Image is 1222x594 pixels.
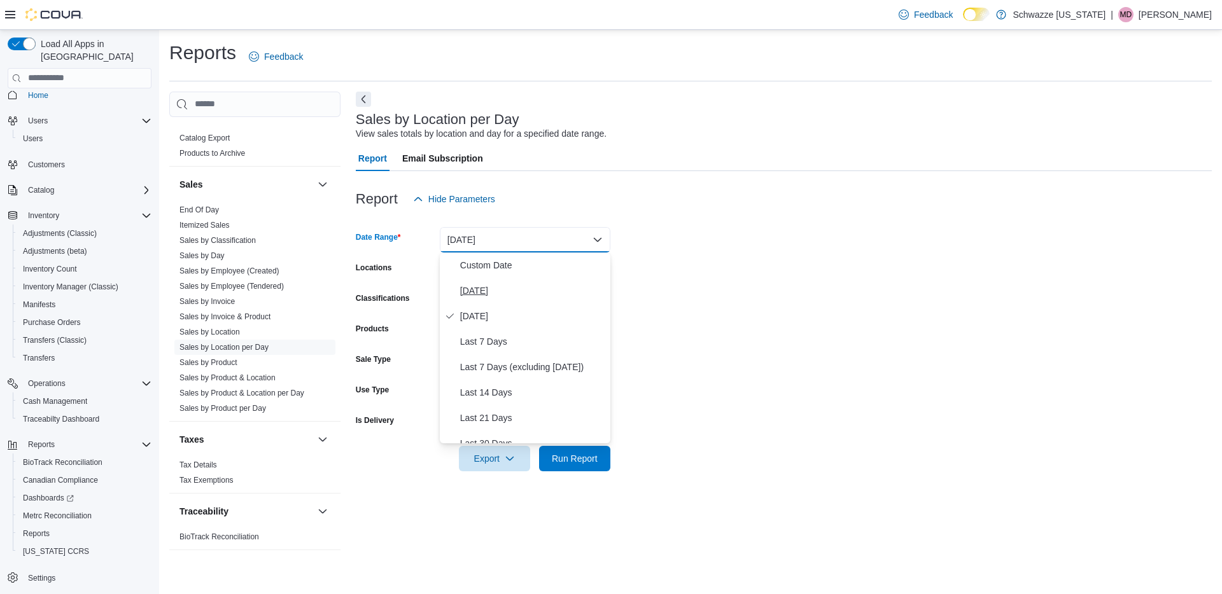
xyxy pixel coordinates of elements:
span: Inventory Count [18,261,151,277]
span: Report [358,146,387,171]
a: Adjustments (beta) [18,244,92,259]
a: Sales by Employee (Tendered) [179,282,284,291]
button: BioTrack Reconciliation [13,453,157,471]
button: Traceability [315,504,330,519]
div: Traceability [169,529,341,549]
a: Adjustments (Classic) [18,226,102,241]
a: Settings [23,570,60,586]
button: Adjustments (Classic) [13,224,157,242]
a: Tax Details [179,460,217,469]
span: Manifests [23,300,55,310]
a: Cash Management [18,394,92,409]
a: Home [23,88,53,103]
button: Reports [13,525,157,542]
button: Home [3,86,157,104]
h3: Report [356,191,398,207]
a: Sales by Product & Location [179,373,276,382]
span: Operations [23,376,151,391]
button: Inventory [23,208,64,223]
span: Transfers [23,353,55,363]
span: Run Report [552,452,598,465]
button: Traceabilty Dashboard [13,410,157,428]
button: Next [356,92,371,107]
span: Sales by Employee (Tendered) [179,281,284,291]
a: Sales by Classification [179,236,256,245]
span: Sales by Product [179,357,237,368]
span: Export [467,446,523,471]
span: Cash Management [18,394,151,409]
span: Inventory Manager (Classic) [23,282,118,292]
span: Last 30 Days [460,436,605,451]
span: Load All Apps in [GEOGRAPHIC_DATA] [36,38,151,63]
a: Metrc Reconciliation [18,508,97,523]
span: Settings [28,573,55,583]
a: Transfers [18,350,60,366]
span: Feedback [264,50,303,63]
h3: Traceability [179,505,228,518]
button: Customers [3,155,157,174]
span: Catalog [28,185,54,195]
span: Tax Details [179,460,217,470]
button: Operations [23,376,71,391]
button: Hide Parameters [408,186,500,212]
span: End Of Day [179,205,219,215]
button: Purchase Orders [13,314,157,331]
span: Sales by Product & Location [179,373,276,383]
span: Products to Archive [179,148,245,158]
a: Sales by Product per Day [179,404,266,413]
a: Catalog Export [179,134,230,142]
label: Sale Type [356,354,391,364]
span: Sales by Location [179,327,240,337]
input: Dark Mode [963,8,990,21]
label: Is Delivery [356,415,394,425]
span: Reports [18,526,151,541]
span: Customers [28,160,65,170]
button: Canadian Compliance [13,471,157,489]
span: Home [23,87,151,103]
span: Tax Exemptions [179,475,234,485]
a: Inventory Count [18,261,82,277]
span: Sales by Location per Day [179,342,269,352]
button: Users [3,112,157,130]
p: | [1111,7,1113,22]
button: Adjustments (beta) [13,242,157,260]
span: Last 7 Days [460,334,605,349]
span: Settings [23,569,151,585]
a: Sales by Location per Day [179,343,269,352]
span: Sales by Invoice & Product [179,312,270,322]
button: Manifests [13,296,157,314]
span: Dashboards [18,490,151,506]
span: Customers [23,156,151,172]
div: Products [169,130,341,166]
a: Sales by Employee (Created) [179,266,279,275]
span: Email Subscription [402,146,483,171]
a: Feedback [244,44,308,69]
span: Sales by Product per Day [179,403,266,413]
span: Hide Parameters [428,193,495,205]
p: [PERSON_NAME] [1139,7,1212,22]
a: Dashboards [13,489,157,507]
button: Transfers [13,349,157,367]
button: Operations [3,375,157,392]
div: Sales [169,202,341,421]
button: [DATE] [440,227,610,252]
button: Inventory Count [13,260,157,278]
span: Itemized Sales [179,220,230,230]
button: Cash Management [13,392,157,410]
button: Reports [23,437,60,452]
span: Adjustments (Classic) [23,228,97,238]
button: Settings [3,568,157,586]
span: Canadian Compliance [18,473,151,488]
span: BioTrack Reconciliation [23,457,102,467]
span: Traceabilty Dashboard [23,414,99,424]
a: Dashboards [18,490,79,506]
span: Transfers (Classic) [18,333,151,348]
span: Canadian Compliance [23,475,98,485]
a: Transfers (Classic) [18,333,92,348]
span: Users [18,131,151,146]
button: Reports [3,436,157,453]
a: Tax Exemptions [179,476,234,485]
a: Sales by Product & Location per Day [179,389,304,397]
a: Reports [18,526,55,541]
button: Users [23,113,53,128]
